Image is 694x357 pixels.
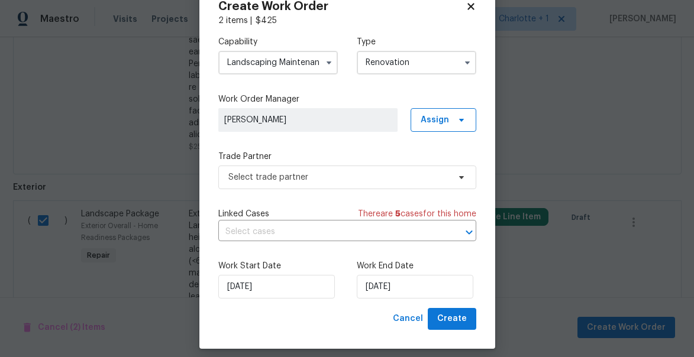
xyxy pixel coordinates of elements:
span: Create [437,311,467,326]
label: Work Start Date [218,260,338,272]
button: Show options [322,56,336,70]
span: Cancel [393,311,423,326]
input: M/D/YYYY [357,275,473,298]
label: Capability [218,36,338,48]
input: Select... [357,51,476,74]
button: Create [428,308,476,330]
span: There are case s for this home [358,208,476,220]
span: [PERSON_NAME] [224,114,392,126]
h2: Create Work Order [218,1,466,12]
button: Cancel [388,308,428,330]
span: $ 425 [256,17,277,25]
span: Assign [421,114,449,126]
button: Show options [460,56,474,70]
span: Linked Cases [218,208,269,220]
button: Open [461,224,477,241]
label: Work Order Manager [218,93,476,105]
label: Trade Partner [218,151,476,163]
input: Select cases [218,223,443,241]
span: Select trade partner [228,171,449,183]
span: 5 [395,210,401,218]
div: 2 items | [218,15,476,27]
input: M/D/YYYY [218,275,335,298]
label: Type [357,36,476,48]
input: Select... [218,51,338,74]
label: Work End Date [357,260,476,272]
